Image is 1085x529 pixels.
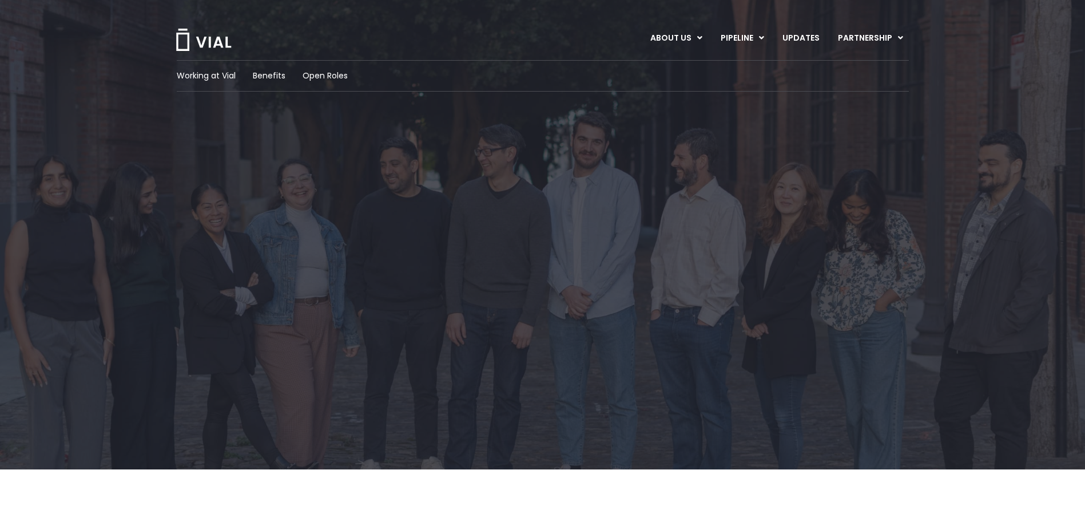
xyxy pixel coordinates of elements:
a: ABOUT USMenu Toggle [641,29,711,48]
a: Working at Vial [177,70,236,82]
a: Benefits [253,70,285,82]
img: Vial Logo [175,29,232,51]
a: Open Roles [303,70,348,82]
a: PIPELINEMenu Toggle [712,29,773,48]
a: PARTNERSHIPMenu Toggle [829,29,912,48]
a: UPDATES [773,29,828,48]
